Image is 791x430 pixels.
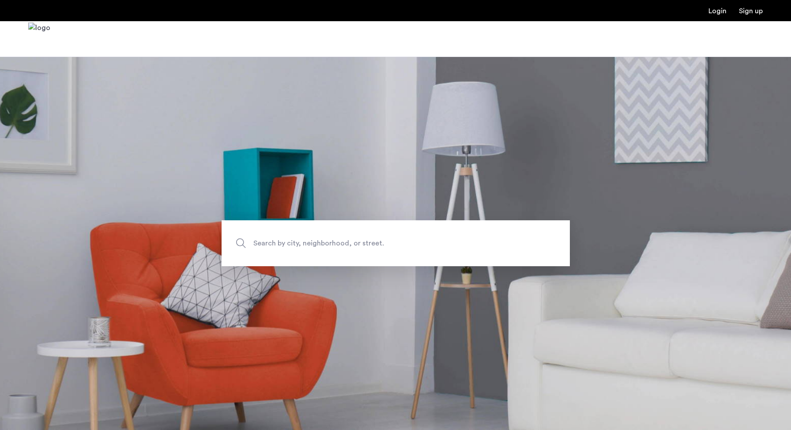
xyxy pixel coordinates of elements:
a: Registration [739,8,763,15]
img: logo [28,23,50,56]
a: Login [708,8,727,15]
span: Search by city, neighborhood, or street. [253,238,497,249]
a: Cazamio Logo [28,23,50,56]
input: Apartment Search [222,220,570,266]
